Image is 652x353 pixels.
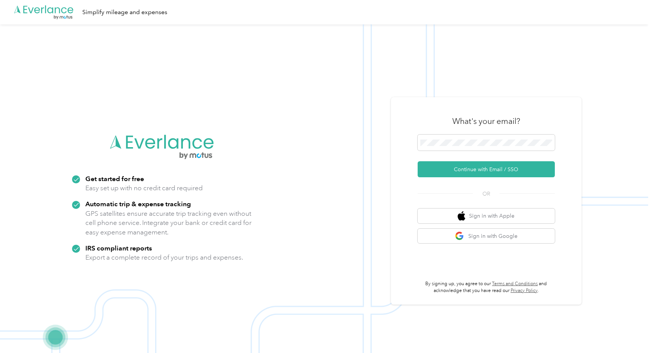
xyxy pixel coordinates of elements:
strong: IRS compliant reports [85,244,152,252]
button: apple logoSign in with Apple [418,209,555,223]
img: apple logo [458,211,465,221]
span: OR [473,190,500,198]
button: Continue with Email / SSO [418,161,555,177]
div: Simplify mileage and expenses [82,8,167,17]
p: Export a complete record of your trips and expenses. [85,253,243,262]
a: Terms and Conditions [492,281,538,287]
button: google logoSign in with Google [418,229,555,244]
a: Privacy Policy [511,288,538,294]
img: google logo [455,231,465,241]
strong: Get started for free [85,175,144,183]
strong: Automatic trip & expense tracking [85,200,191,208]
p: Easy set up with no credit card required [85,183,203,193]
h3: What's your email? [452,116,520,127]
p: By signing up, you agree to our and acknowledge that you have read our . [418,281,555,294]
p: GPS satellites ensure accurate trip tracking even without cell phone service. Integrate your bank... [85,209,252,237]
